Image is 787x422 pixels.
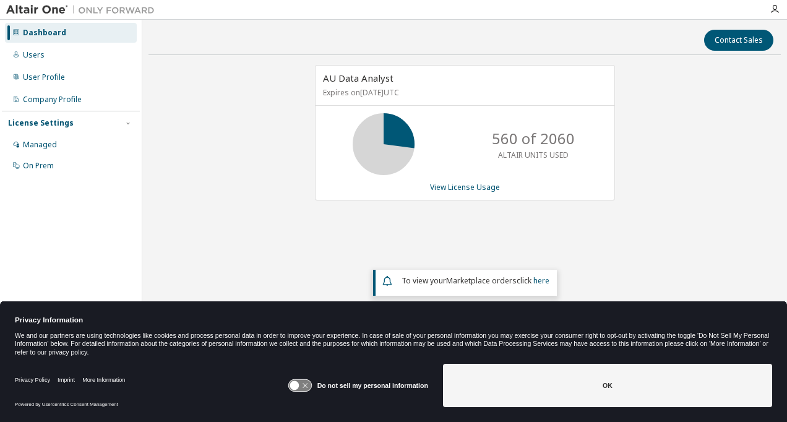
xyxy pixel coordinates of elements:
div: Company Profile [23,95,82,105]
p: Expires on [DATE] UTC [323,87,604,98]
div: Dashboard [23,28,66,38]
div: Managed [23,140,57,150]
span: To view your click [402,275,549,286]
div: Users [23,50,45,60]
img: Altair One [6,4,161,16]
p: ALTAIR UNITS USED [498,150,569,160]
a: View License Usage [430,182,500,192]
div: User Profile [23,72,65,82]
div: License Settings [8,118,74,128]
button: Contact Sales [704,30,773,51]
span: AU Data Analyst [323,72,393,84]
p: 560 of 2060 [492,128,575,149]
em: Marketplace orders [446,275,517,286]
div: On Prem [23,161,54,171]
a: here [533,275,549,286]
